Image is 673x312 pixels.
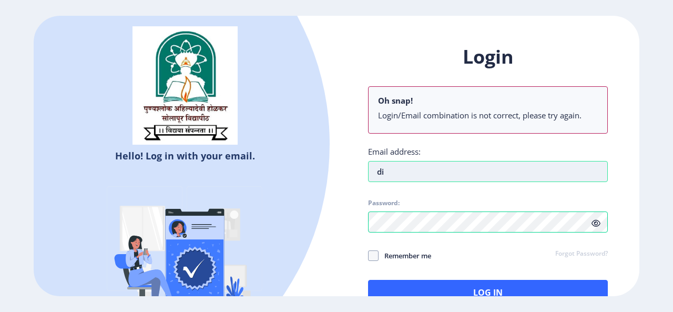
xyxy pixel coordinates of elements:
span: Remember me [379,249,431,262]
img: sulogo.png [132,26,238,145]
label: Password: [368,199,400,207]
button: Log In [368,280,608,305]
label: Email address: [368,146,421,157]
a: Forgot Password? [555,249,608,259]
li: Login/Email combination is not correct, please try again. [378,110,598,120]
h1: Login [368,44,608,69]
b: Oh snap! [378,95,413,106]
input: Email address [368,161,608,182]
